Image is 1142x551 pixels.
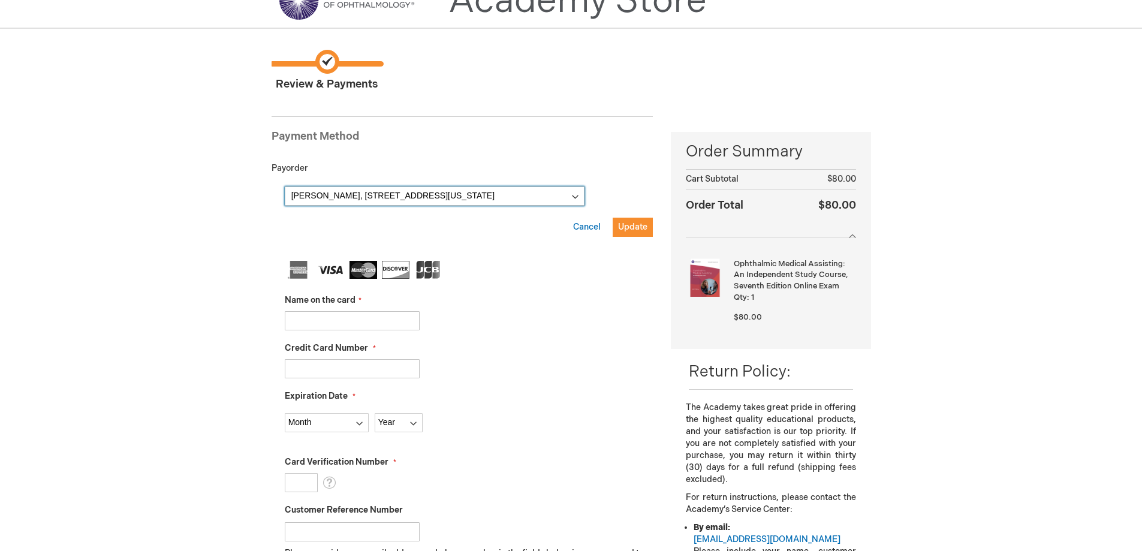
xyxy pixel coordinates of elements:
[285,261,312,279] img: American Express
[573,221,601,233] button: Cancel
[285,505,403,515] span: Customer Reference Number
[734,312,762,322] span: $80.00
[686,402,855,486] p: The Academy takes great pride in offering the highest quality educational products, and your sati...
[686,492,855,516] p: For return instructions, please contact the Academy’s Service Center:
[285,391,348,401] span: Expiration Date
[686,196,743,213] strong: Order Total
[694,534,840,544] a: [EMAIL_ADDRESS][DOMAIN_NAME]
[349,261,377,279] img: MasterCard
[414,261,442,279] img: JCB
[272,163,308,173] span: Payorder
[686,258,724,297] img: Ophthalmic Medical Assisting: An Independent Study Course, Seventh Edition Online Exam
[573,222,601,232] span: Cancel
[285,295,355,305] span: Name on the card
[285,359,420,378] input: Credit Card Number
[317,261,345,279] img: Visa
[751,293,754,302] span: 1
[686,170,793,189] th: Cart Subtotal
[272,50,382,92] span: Review & Payments
[285,457,388,467] span: Card Verification Number
[694,522,730,532] strong: By email:
[613,218,653,237] button: Update
[285,473,318,492] input: Card Verification Number
[734,258,852,292] strong: Ophthalmic Medical Assisting: An Independent Study Course, Seventh Edition Online Exam
[818,199,856,212] span: $80.00
[686,141,855,169] span: Order Summary
[827,174,856,184] span: $80.00
[382,261,409,279] img: Discover
[689,363,791,381] span: Return Policy:
[618,222,647,232] span: Update
[285,343,368,353] span: Credit Card Number
[734,293,747,302] span: Qty
[272,129,653,150] div: Payment Method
